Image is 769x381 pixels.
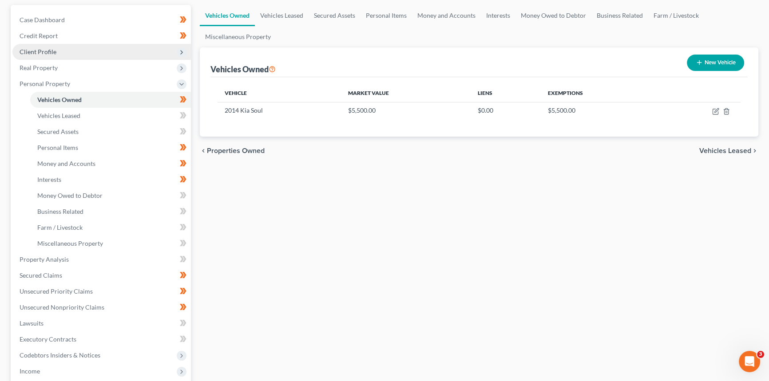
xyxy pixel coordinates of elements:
a: Money Owed to Debtor [30,188,191,204]
a: Vehicles Owned [30,92,191,108]
div: Vehicles Owned [210,64,276,75]
a: Money and Accounts [30,156,191,172]
a: Lawsuits [12,315,191,331]
span: Real Property [20,64,58,71]
a: Unsecured Priority Claims [12,283,191,299]
a: Farm / Livestock [648,5,704,26]
span: Vehicles Leased [37,112,80,119]
span: Unsecured Nonpriority Claims [20,303,104,311]
a: Case Dashboard [12,12,191,28]
a: Farm / Livestock [30,220,191,236]
th: Market Value [341,84,471,102]
td: $5,500.00 [541,102,657,119]
th: Liens [471,84,541,102]
i: chevron_right [751,147,758,154]
span: Personal Property [20,80,70,87]
a: Vehicles Leased [255,5,309,26]
a: Executory Contracts [12,331,191,347]
span: Income [20,367,40,375]
a: Vehicles Leased [30,108,191,124]
a: Secured Assets [309,5,361,26]
a: Miscellaneous Property [200,26,276,47]
span: Vehicles Leased [699,147,751,154]
span: Property Analysis [20,255,69,263]
td: $5,500.00 [341,102,471,119]
button: chevron_left Properties Owned [200,147,265,154]
a: Miscellaneous Property [30,236,191,251]
span: 3 [757,351,764,358]
a: Unsecured Nonpriority Claims [12,299,191,315]
a: Business Related [30,204,191,220]
a: Money and Accounts [412,5,481,26]
a: Property Analysis [12,251,191,267]
a: Personal Items [30,140,191,156]
span: Miscellaneous Property [37,240,103,247]
span: Codebtors Insiders & Notices [20,351,100,359]
span: Secured Claims [20,271,62,279]
span: Client Profile [20,48,56,55]
a: Credit Report [12,28,191,44]
iframe: Intercom live chat [739,351,760,372]
td: 2014 Kia Soul [218,102,341,119]
a: Money Owed to Debtor [515,5,591,26]
span: Secured Assets [37,128,79,135]
a: Personal Items [361,5,412,26]
span: Money and Accounts [37,160,95,167]
td: $0.00 [471,102,541,119]
i: chevron_left [200,147,207,154]
span: Vehicles Owned [37,96,82,103]
span: Properties Owned [207,147,265,154]
a: Vehicles Owned [200,5,255,26]
span: Executory Contracts [20,335,76,343]
a: Business Related [591,5,648,26]
a: Interests [30,172,191,188]
span: Unsecured Priority Claims [20,287,93,295]
span: Business Related [37,208,83,215]
span: Credit Report [20,32,58,39]
a: Interests [481,5,515,26]
button: Vehicles Leased chevron_right [699,147,758,154]
span: Farm / Livestock [37,224,83,231]
span: Interests [37,176,61,183]
th: Vehicle [218,84,341,102]
button: New Vehicle [687,55,744,71]
a: Secured Claims [12,267,191,283]
span: Personal Items [37,144,78,151]
span: Money Owed to Debtor [37,192,103,199]
a: Secured Assets [30,124,191,140]
span: Lawsuits [20,319,44,327]
span: Case Dashboard [20,16,65,24]
th: Exemptions [541,84,657,102]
